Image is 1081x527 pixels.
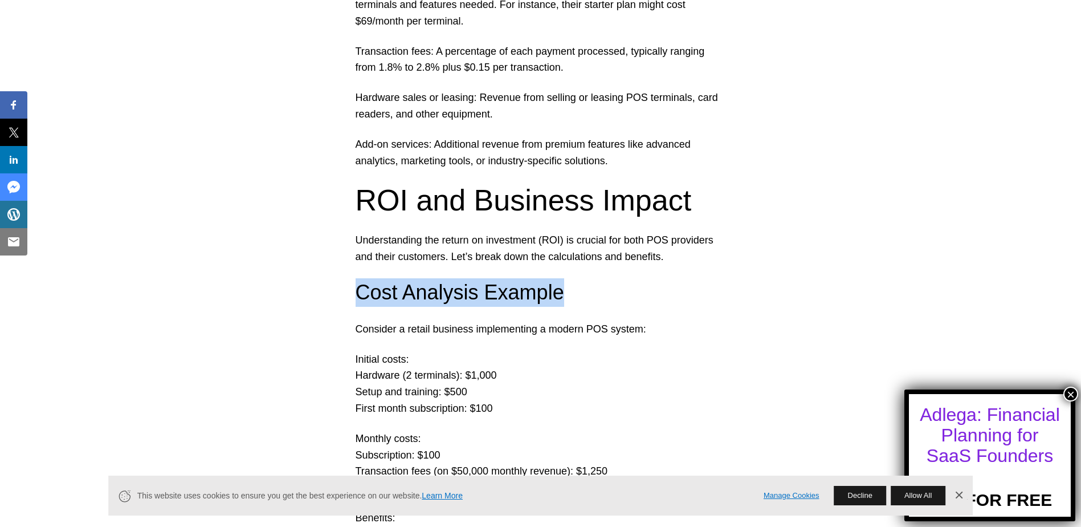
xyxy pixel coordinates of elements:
h3: Cost Analysis Example [356,278,726,307]
a: TRY FOR FREE [928,471,1052,510]
div: Adlega: Financial Planning for SaaS Founders [919,404,1060,466]
p: Monthly costs: Subscription: $100 Transaction fees (on $50,000 monthly revenue): $1,250 Support a... [356,431,726,496]
p: Hardware sales or leasing: Revenue from selling or leasing POS terminals, card readers, and other... [356,90,726,123]
p: Initial costs: Hardware (2 terminals): $1,000 Setup and training: $500 First month subscription: ... [356,351,726,417]
a: Manage Cookies [764,490,819,502]
h2: ROI and Business Impact [356,183,726,218]
p: Consider a retail business implementing a modern POS system: [356,321,726,338]
p: Transaction fees: A percentage of each payment processed, typically ranging from 1.8% to 2.8% plu... [356,43,726,76]
span: This website uses cookies to ensure you get the best experience on our website. [137,490,748,502]
button: Allow All [891,486,945,505]
p: Add-on services: Additional revenue from premium features like advanced analytics, marketing tool... [356,136,726,169]
a: Dismiss Banner [950,487,967,504]
button: Decline [834,486,886,505]
button: Close [1063,387,1078,402]
p: Understanding the return on investment (ROI) is crucial for both POS providers and their customer... [356,232,726,265]
a: Learn More [422,491,463,500]
svg: Cookie Icon [117,489,132,503]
